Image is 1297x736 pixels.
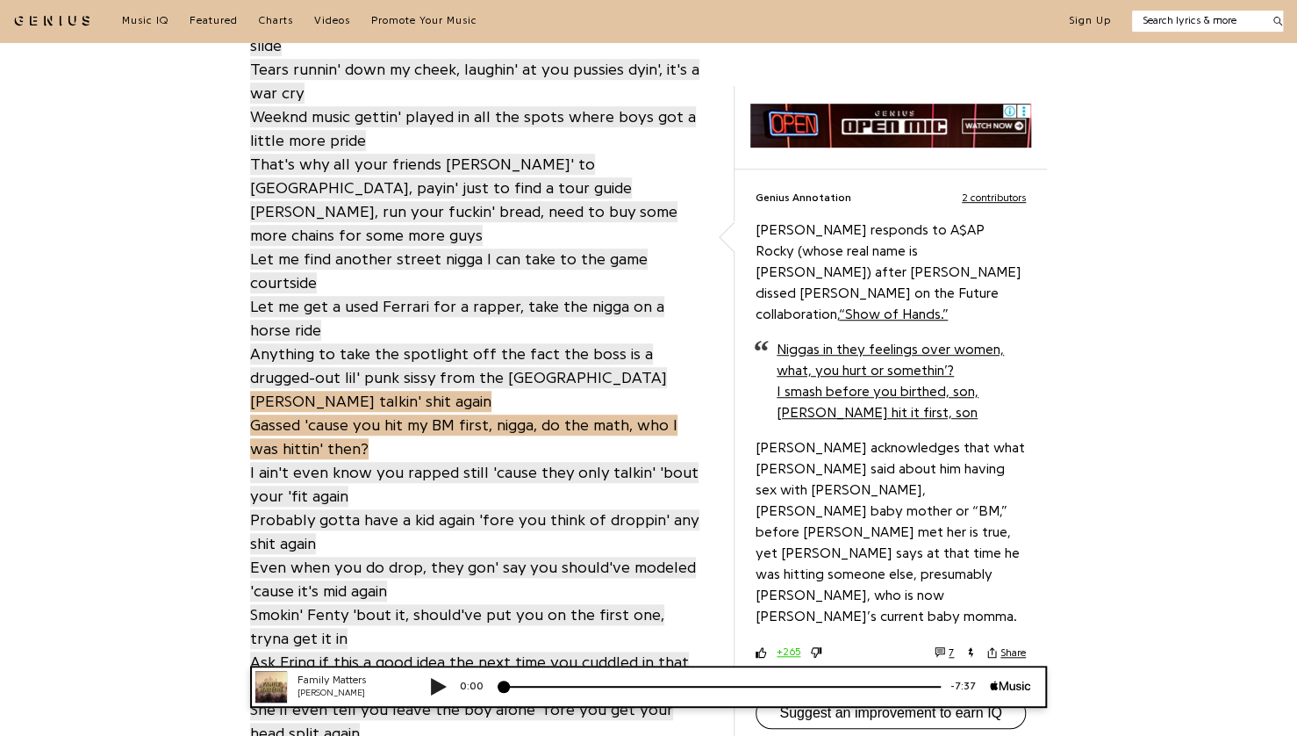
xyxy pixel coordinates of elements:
a: Weeknd music gettin' played in all the spots where boys got a little more prideThat's why all you... [250,105,696,199]
svg: downvote [811,647,821,658]
a: Videos [314,14,350,28]
a: “Show of Hands.” [839,307,948,321]
span: I ain't even know you rapped still 'cause they only talkin' 'bout your 'fit again Probably gotta ... [250,462,699,602]
button: Sign Up [1069,14,1111,28]
a: Let me find another street nigga I can take to the game courtside [250,247,648,294]
a: I ain't even know you rapped still 'cause they only talkin' 'bout your 'fit againProbably gotta h... [250,460,699,603]
button: Share [987,646,1026,659]
a: Music IQ [122,14,168,28]
span: Featured [190,15,238,25]
span: Promote Your Music [371,15,477,25]
a: [PERSON_NAME], run your fuckin' bread, need to buy some more chains for some more guys [250,199,677,247]
button: +265 [777,645,800,660]
div: [PERSON_NAME] [61,21,167,34]
span: [PERSON_NAME] talkin' shit again Gassed 'cause you hit my BM first, nigga, do the math, who I was... [250,391,677,459]
div: -7:37 [705,13,754,28]
a: Niggas in they feelings over women, what, you hurt or somethin’?I smash before you birthed, son, ... [777,343,1004,420]
span: Charts [259,15,293,25]
button: 2 contributors [962,191,1026,206]
a: Promote Your Music [371,14,477,28]
span: Tears runnin' down my cheek, laughin' at you pussies dyin', it's a war cry [250,59,699,104]
input: Search lyrics & more [1132,13,1263,28]
span: Videos [314,15,350,25]
span: 7 [949,646,954,659]
a: [PERSON_NAME] talkin' shit againGassed 'cause you hit my BM first, nigga, do the math, who I was ... [250,389,677,460]
svg: upvote [756,647,766,658]
span: Anything to take the spotlight off the fact the boss is a drugged-out lil' punk sissy from the [G... [250,343,667,388]
span: Music IQ [122,15,168,25]
img: 72x72bb.jpg [19,5,51,37]
a: Tears runnin' down my cheek, laughin' at you pussies dyin', it's a war cry [250,57,699,105]
span: Let me get a used Ferrari for a rapper, take the nigga on a horse ride [250,296,664,341]
a: Smokin' Fenty 'bout it, should've put you on the first one, tryna get it in [250,603,664,650]
span: Smokin' Fenty 'bout it, should've put you on the first one, tryna get it in [250,604,664,649]
span: Genius Annotation [756,191,851,206]
p: [PERSON_NAME] acknowledges that what [PERSON_NAME] said about him having sex with [PERSON_NAME], ... [756,437,1026,627]
a: Charts [259,14,293,28]
span: Let me find another street nigga I can take to the game courtside [250,249,648,293]
a: Featured [190,14,238,28]
span: [PERSON_NAME], run your fuckin' bread, need to buy some more chains for some more guys [250,201,677,246]
span: Share [1000,646,1026,659]
p: [PERSON_NAME] responds to A$AP Rocky (whose real name is [PERSON_NAME]) after [PERSON_NAME] disse... [756,220,1026,325]
iframe: Advertisement [750,104,1031,148]
span: Weeknd music gettin' played in all the spots where boys got a little more pride That's why all yo... [250,106,696,198]
a: Anything to take the spotlight off the fact the boss is a drugged-out lil' punk sissy from the [G... [250,342,667,389]
a: Let me get a used Ferrari for a rapper, take the nigga on a horse ride [250,294,664,342]
div: Family Matters [61,7,167,22]
button: 7 [935,646,955,659]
